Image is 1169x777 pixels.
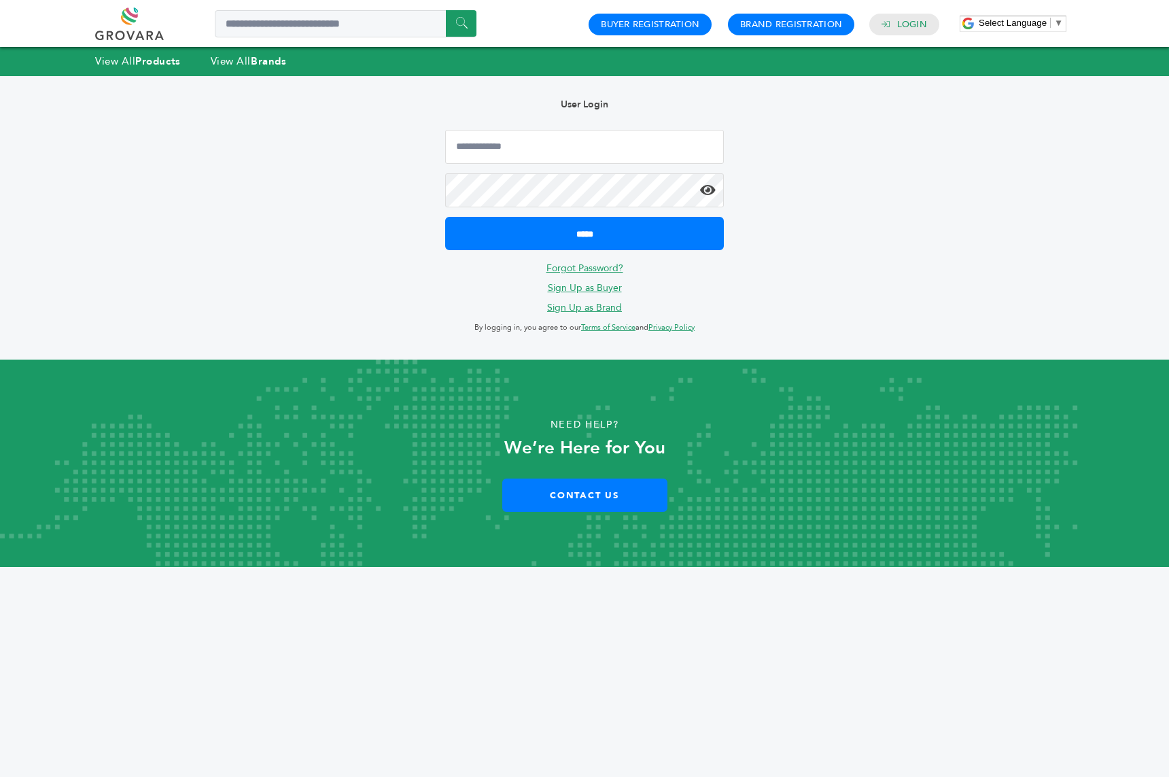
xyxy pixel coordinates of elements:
span: Select Language [979,18,1047,28]
strong: We’re Here for You [504,436,665,460]
strong: Brands [251,54,286,68]
a: Login [897,18,927,31]
a: View AllBrands [211,54,287,68]
a: View AllProducts [95,54,181,68]
span: ▼ [1054,18,1063,28]
p: By logging in, you agree to our and [445,320,724,336]
b: User Login [561,98,608,111]
a: Brand Registration [740,18,842,31]
a: Forgot Password? [546,262,623,275]
a: Privacy Policy [648,322,695,332]
input: Password [445,173,724,207]
a: Contact Us [502,479,667,512]
a: Buyer Registration [601,18,699,31]
input: Email Address [445,130,724,164]
strong: Products [135,54,180,68]
p: Need Help? [58,415,1111,435]
a: Sign Up as Buyer [548,281,622,294]
input: Search a product or brand... [215,10,476,37]
a: Select Language​ [979,18,1063,28]
a: Terms of Service [581,322,635,332]
a: Sign Up as Brand [547,301,622,314]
